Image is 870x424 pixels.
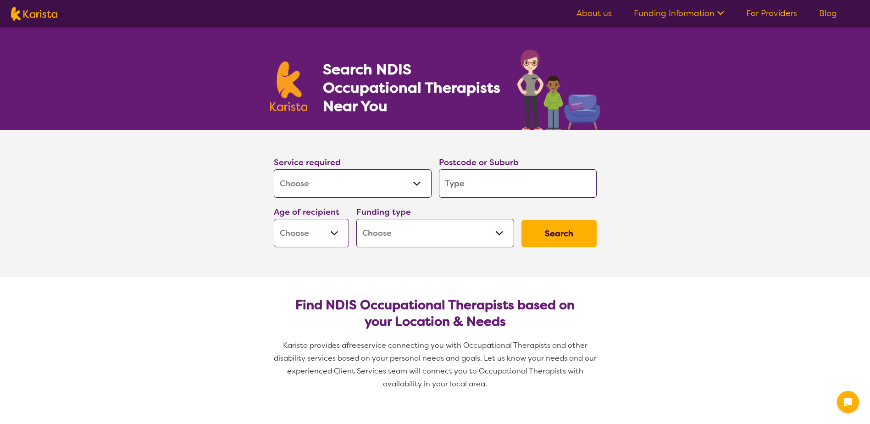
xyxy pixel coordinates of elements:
[439,157,519,168] label: Postcode or Suburb
[819,8,837,19] a: Blog
[576,8,612,19] a: About us
[346,340,361,350] span: free
[274,206,339,218] label: Age of recipient
[439,169,597,198] input: Type
[11,7,57,21] img: Karista logo
[270,61,308,111] img: Karista logo
[517,50,600,130] img: occupational-therapy
[281,297,589,330] h2: Find NDIS Occupational Therapists based on your Location & Needs
[274,340,598,389] span: service connecting you with Occupational Therapists and other disability services based on your p...
[283,340,346,350] span: Karista provides a
[521,220,597,247] button: Search
[356,206,411,218] label: Funding type
[274,157,341,168] label: Service required
[746,8,797,19] a: For Providers
[323,60,501,115] h1: Search NDIS Occupational Therapists Near You
[634,8,724,19] a: Funding Information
